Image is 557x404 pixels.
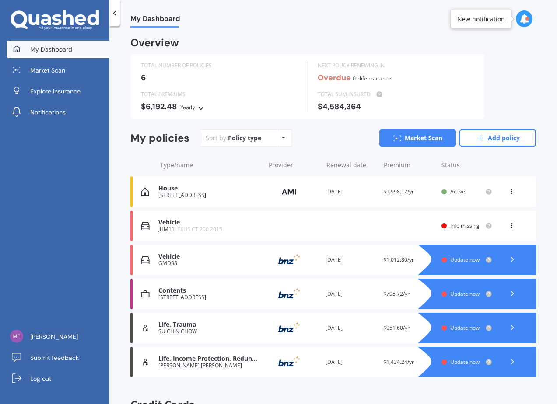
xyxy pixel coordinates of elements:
[383,324,410,331] span: $951.60/yr
[441,161,492,169] div: Status
[450,358,480,366] span: Update now
[30,332,78,341] span: [PERSON_NAME]
[130,14,180,26] span: My Dashboard
[158,294,260,300] div: [STREET_ADDRESS]
[30,108,66,117] span: Notifications
[130,38,179,47] div: Overview
[269,161,319,169] div: Provider
[326,256,377,264] div: [DATE]
[130,132,189,145] div: My policies
[160,161,262,169] div: Type/name
[326,187,377,196] div: [DATE]
[267,320,311,336] img: BNZ
[267,286,311,302] img: BNZ
[7,62,109,79] a: Market Scan
[379,129,456,147] a: Market Scan
[228,134,261,142] div: Policy type
[158,355,260,363] div: Life, Income Protection, Redundancy, TPD, Trauma
[141,290,150,298] img: Contents
[267,183,311,200] img: AMI
[7,83,109,100] a: Explore insurance
[326,358,377,366] div: [DATE]
[383,256,414,263] span: $1,012.80/yr
[353,75,391,82] span: for Life insurance
[326,161,377,169] div: Renewal date
[30,45,72,54] span: My Dashboard
[7,370,109,387] a: Log out
[141,90,296,99] div: TOTAL PREMIUMS
[158,363,260,369] div: [PERSON_NAME] [PERSON_NAME]
[450,188,465,195] span: Active
[141,73,296,82] div: 6
[141,61,296,70] div: TOTAL NUMBER OF POLICIES
[141,102,296,112] div: $6,192.48
[459,129,536,147] a: Add policy
[141,221,150,230] img: Vehicle
[175,225,222,233] span: LEXUS CT 200 2015
[7,104,109,121] a: Notifications
[158,321,260,328] div: Life, Trauma
[158,226,260,232] div: JHM11
[158,192,260,198] div: [STREET_ADDRESS]
[30,353,79,362] span: Submit feedback
[10,330,23,343] img: 521a4e3e007fd485c3dab5897d95e98a
[384,161,434,169] div: Premium
[141,324,150,332] img: Life
[450,290,480,297] span: Update now
[7,328,109,345] a: [PERSON_NAME]
[141,187,149,196] img: House
[450,324,480,331] span: Update now
[158,260,260,266] div: GMD38
[206,134,261,142] div: Sort by:
[158,328,260,335] div: SU CHIN CHOW
[30,374,51,383] span: Log out
[383,290,410,297] span: $795.72/yr
[318,102,473,111] div: $4,584,364
[450,222,480,229] span: Info missing
[180,103,195,112] div: Yearly
[30,87,81,96] span: Explore insurance
[158,219,260,226] div: Vehicle
[450,256,480,263] span: Update now
[158,185,260,192] div: House
[326,290,377,298] div: [DATE]
[30,66,65,75] span: Market Scan
[383,188,414,195] span: $1,998.12/yr
[318,90,473,99] div: TOTAL SUM INSURED
[267,252,311,268] img: BNZ
[158,253,260,260] div: Vehicle
[158,287,260,294] div: Contents
[318,73,351,83] b: Overdue
[326,324,377,332] div: [DATE]
[383,358,414,366] span: $1,434.24/yr
[457,14,505,23] div: New notification
[7,41,109,58] a: My Dashboard
[141,256,150,264] img: Vehicle
[318,61,473,70] div: NEXT POLICY RENEWING IN
[141,358,150,366] img: Life
[267,354,311,370] img: BNZ
[7,349,109,366] a: Submit feedback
